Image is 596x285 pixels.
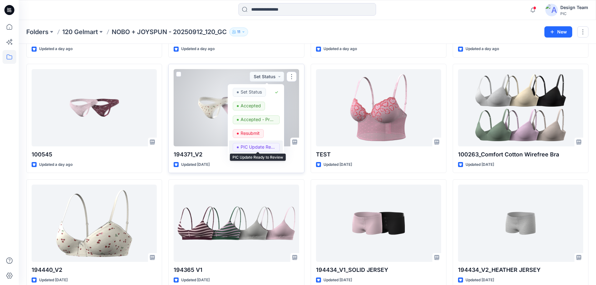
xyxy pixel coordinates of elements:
[241,102,261,110] p: Accepted
[39,161,73,168] p: Updated a day ago
[241,88,262,96] p: Set Status
[466,161,494,168] p: Updated [DATE]
[241,157,250,165] p: Hold
[237,28,240,35] p: 11
[323,46,357,52] p: Updated a day ago
[32,69,157,146] a: 100545
[174,266,299,274] p: 194365 V1
[545,4,558,16] img: avatar
[174,185,299,262] a: 194365 V1
[458,69,583,146] a: 100263_Comfort Cotton Wirefree Bra
[241,129,260,137] p: Resubmit
[229,28,248,36] button: 11
[32,150,157,159] p: 100545
[62,28,98,36] a: 120 Gelmart
[458,150,583,159] p: 100263_Comfort Cotton Wirefree Bra
[458,185,583,262] a: 194434_V2_HEATHER JERSEY
[181,277,210,283] p: Updated [DATE]
[316,69,441,146] a: TEST
[323,161,352,168] p: Updated [DATE]
[26,28,48,36] a: Folders
[241,143,276,151] p: PIC Update Ready to Review
[241,115,276,124] p: Accepted - Proceed to Retailer SZ
[466,277,494,283] p: Updated [DATE]
[174,150,299,159] p: 194371_V2
[560,11,588,16] div: PIC
[544,26,572,38] button: New
[323,277,352,283] p: Updated [DATE]
[39,46,73,52] p: Updated a day ago
[316,266,441,274] p: 194434_V1_SOLID JERSEY
[174,69,299,146] a: 194371_V2
[32,266,157,274] p: 194440_V2
[316,150,441,159] p: TEST
[316,185,441,262] a: 194434_V1_SOLID JERSEY
[181,46,215,52] p: Updated a day ago
[560,4,588,11] div: Design Team
[181,161,210,168] p: Updated [DATE]
[112,28,227,36] p: NOBO + JOYSPUN - 20250912_120_GC
[466,46,499,52] p: Updated a day ago
[458,266,583,274] p: 194434_V2_HEATHER JERSEY
[39,277,68,283] p: Updated [DATE]
[32,185,157,262] a: 194440_V2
